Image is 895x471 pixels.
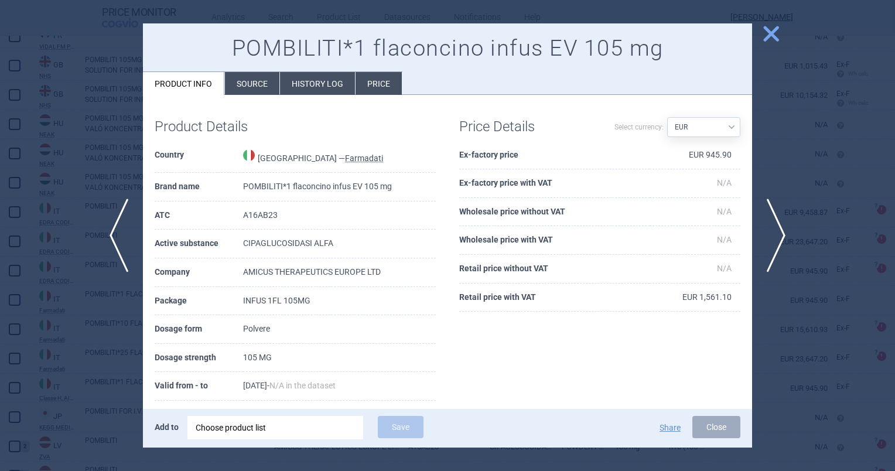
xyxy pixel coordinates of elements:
th: Ex-factory price with VAT [459,169,650,198]
td: AMICUS THERAPEUTICS EUROPE LTD [243,258,436,287]
td: 105 MG [243,344,436,373]
th: Market supply [155,401,243,429]
td: [DATE] - [243,372,436,401]
td: INFUS 1FL 105MG [243,287,436,316]
th: Dosage form [155,315,243,344]
th: Brand name [155,173,243,202]
div: Choose product list [196,416,355,439]
button: Share [660,424,681,432]
h1: Price Details [459,118,600,135]
span: N/A [717,235,732,244]
li: Product info [143,72,224,95]
span: N/A in the dataset [269,381,336,390]
p: Add to [155,416,179,438]
th: Valid from - to [155,372,243,401]
span: N/A [717,264,732,273]
label: Select currency: [614,117,664,137]
td: CIPAGLUCOSIDASI ALFA [243,230,436,258]
span: N/A [717,178,732,187]
th: Country [155,141,243,173]
th: Wholesale price without VAT [459,198,650,227]
th: Wholesale price with VAT [459,226,650,255]
td: Suspended [243,401,436,429]
span: N/A [717,207,732,216]
li: Price [356,72,402,95]
td: A16AB23 [243,202,436,230]
li: Source [225,72,279,95]
img: Italy [243,149,255,161]
th: ATC [155,202,243,230]
abbr: Farmadati — Online database developed by Farmadati Italia S.r.l., Italia. [345,153,383,163]
td: EUR 945.90 [650,141,740,170]
td: EUR 1,561.10 [650,284,740,312]
button: Close [692,416,740,438]
th: Dosage strength [155,344,243,373]
h1: Product Details [155,118,295,135]
th: Ex-factory price [459,141,650,170]
div: Choose product list [187,416,363,439]
th: Retail price without VAT [459,255,650,284]
th: Retail price with VAT [459,284,650,312]
td: Polvere [243,315,436,344]
td: [GEOGRAPHIC_DATA] — [243,141,436,173]
th: Package [155,287,243,316]
li: History log [280,72,355,95]
button: Save [378,416,423,438]
h1: POMBILITI*1 flaconcino infus EV 105 mg [155,35,740,62]
th: Company [155,258,243,287]
td: POMBILITI*1 flaconcino infus EV 105 mg [243,173,436,202]
th: Active substance [155,230,243,258]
